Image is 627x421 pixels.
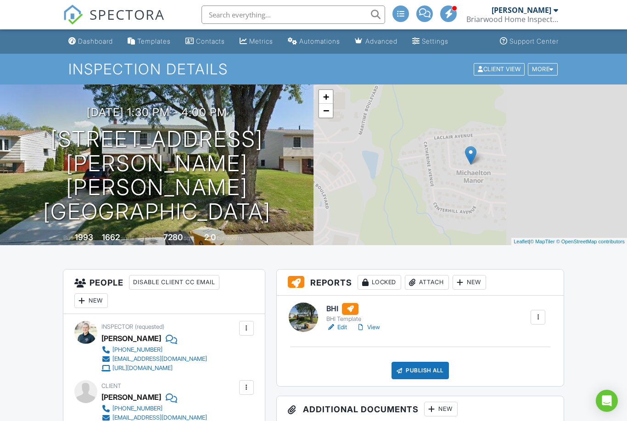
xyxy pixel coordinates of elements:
[466,15,558,24] div: Briarwood Home Inspections
[409,33,452,50] a: Settings
[90,5,165,24] span: SPECTORA
[217,235,243,241] span: bathrooms
[249,37,273,45] div: Metrics
[101,390,161,404] div: [PERSON_NAME]
[65,33,117,50] a: Dashboard
[202,6,385,24] input: Search everything...
[101,382,121,389] span: Client
[87,106,227,118] h3: [DATE] 1:30 pm - 4:00 pm
[511,238,627,246] div: |
[277,269,564,296] h3: Reports
[474,63,525,75] div: Client View
[135,323,164,330] span: (requested)
[356,323,380,332] a: View
[196,37,225,45] div: Contacts
[74,293,108,308] div: New
[68,61,558,77] h1: Inspection Details
[453,275,486,290] div: New
[509,37,559,45] div: Support Center
[121,235,134,241] span: sq. ft.
[299,37,340,45] div: Automations
[101,364,207,373] a: [URL][DOMAIN_NAME]
[112,346,162,354] div: [PHONE_NUMBER]
[422,37,448,45] div: Settings
[473,65,527,72] a: Client View
[101,323,133,330] span: Inspector
[102,232,120,242] div: 1662
[319,90,333,104] a: Zoom in
[556,239,625,244] a: © OpenStreetMap contributors
[319,104,333,118] a: Zoom out
[124,33,174,50] a: Templates
[492,6,551,15] div: [PERSON_NAME]
[284,33,344,50] a: Automations (Advanced)
[236,33,277,50] a: Metrics
[351,33,401,50] a: Advanced
[63,269,265,314] h3: People
[63,12,165,32] a: SPECTORA
[424,402,458,416] div: New
[326,303,384,315] h6: BHI
[101,354,207,364] a: [EMAIL_ADDRESS][DOMAIN_NAME]
[530,239,555,244] a: © MapTiler
[101,345,207,354] a: [PHONE_NUMBER]
[112,405,162,412] div: [PHONE_NUMBER]
[163,232,183,242] div: 7280
[596,390,618,412] div: Open Intercom Messenger
[358,275,401,290] div: Locked
[101,404,207,413] a: [PHONE_NUMBER]
[75,232,93,242] div: 1993
[112,365,173,372] div: [URL][DOMAIN_NAME]
[63,5,83,25] img: The Best Home Inspection Software - Spectora
[78,37,113,45] div: Dashboard
[392,362,449,379] div: Publish All
[326,323,347,332] a: Edit
[137,37,171,45] div: Templates
[405,275,449,290] div: Attach
[496,33,562,50] a: Support Center
[143,235,162,241] span: Lot Size
[204,232,216,242] div: 2.0
[184,235,196,241] span: sq.ft.
[365,37,397,45] div: Advanced
[63,235,73,241] span: Built
[326,303,384,323] a: BHI BHI Template
[182,33,229,50] a: Contacts
[112,355,207,363] div: [EMAIL_ADDRESS][DOMAIN_NAME]
[326,315,384,323] div: BHI Template
[101,331,161,345] div: [PERSON_NAME]
[15,127,299,224] h1: [STREET_ADDRESS][PERSON_NAME] [PERSON_NAME][GEOGRAPHIC_DATA]
[528,63,558,75] div: More
[514,239,529,244] a: Leaflet
[129,275,219,290] div: Disable Client CC Email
